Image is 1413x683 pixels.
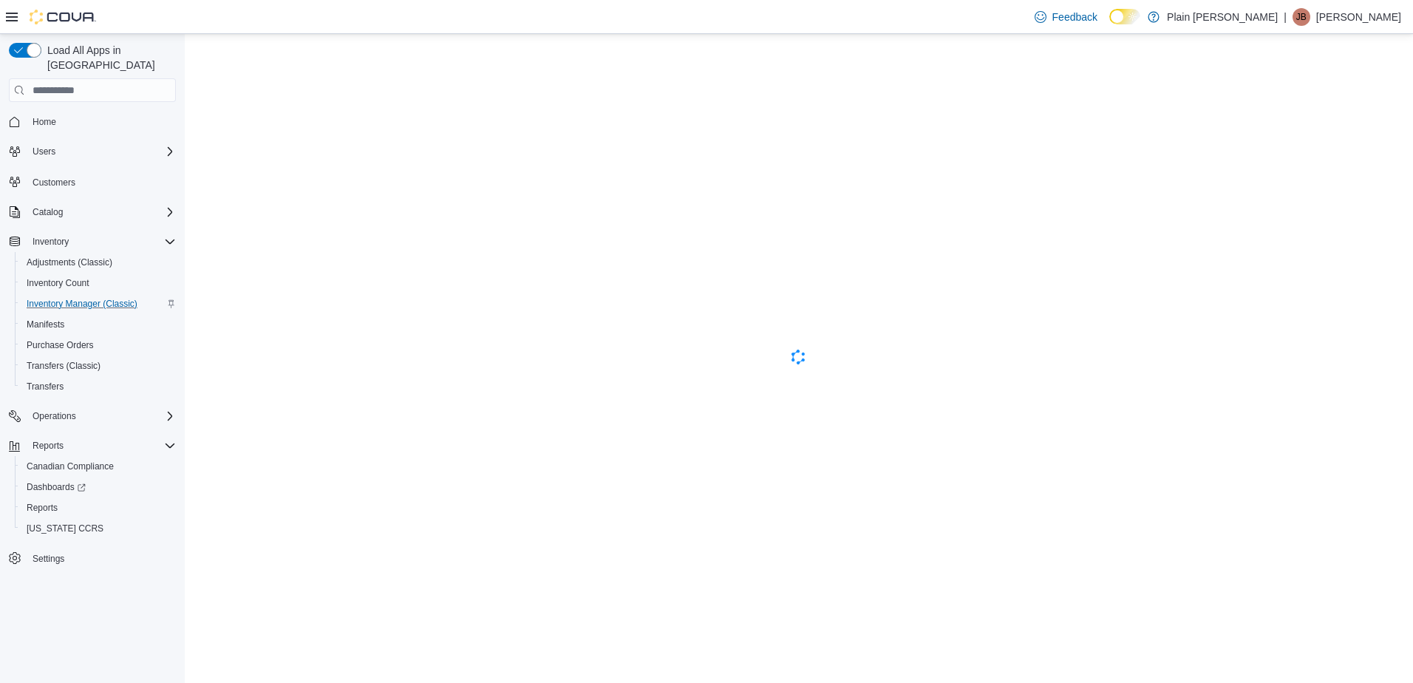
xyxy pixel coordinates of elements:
[27,319,64,330] span: Manifests
[41,43,176,72] span: Load All Apps in [GEOGRAPHIC_DATA]
[27,172,176,191] span: Customers
[21,458,176,475] span: Canadian Compliance
[21,316,70,333] a: Manifests
[21,336,176,354] span: Purchase Orders
[33,177,75,188] span: Customers
[21,254,176,271] span: Adjustments (Classic)
[21,274,176,292] span: Inventory Count
[3,202,182,222] button: Catalog
[1029,2,1103,32] a: Feedback
[27,143,61,160] button: Users
[1296,8,1307,26] span: JB
[15,356,182,376] button: Transfers (Classic)
[27,233,75,251] button: Inventory
[30,10,96,24] img: Cova
[1109,9,1140,24] input: Dark Mode
[3,171,182,192] button: Customers
[27,437,176,455] span: Reports
[27,113,62,131] a: Home
[27,360,101,372] span: Transfers (Classic)
[1284,8,1287,26] p: |
[27,256,112,268] span: Adjustments (Classic)
[27,298,137,310] span: Inventory Manager (Classic)
[27,381,64,393] span: Transfers
[15,252,182,273] button: Adjustments (Classic)
[15,477,182,497] a: Dashboards
[21,357,176,375] span: Transfers (Classic)
[27,203,69,221] button: Catalog
[21,458,120,475] a: Canadian Compliance
[9,105,176,608] nav: Complex example
[15,273,182,293] button: Inventory Count
[15,456,182,477] button: Canadian Compliance
[27,407,82,425] button: Operations
[21,499,64,517] a: Reports
[3,548,182,569] button: Settings
[33,146,55,157] span: Users
[27,339,94,351] span: Purchase Orders
[27,437,69,455] button: Reports
[27,174,81,191] a: Customers
[27,550,70,568] a: Settings
[1316,8,1401,26] p: [PERSON_NAME]
[21,254,118,271] a: Adjustments (Classic)
[27,407,176,425] span: Operations
[3,111,182,132] button: Home
[27,203,176,221] span: Catalog
[21,520,109,537] a: [US_STATE] CCRS
[33,553,64,565] span: Settings
[21,378,69,395] a: Transfers
[3,435,182,456] button: Reports
[3,406,182,427] button: Operations
[3,141,182,162] button: Users
[15,376,182,397] button: Transfers
[27,549,176,568] span: Settings
[21,499,176,517] span: Reports
[15,293,182,314] button: Inventory Manager (Classic)
[27,143,176,160] span: Users
[33,440,64,452] span: Reports
[15,314,182,335] button: Manifests
[21,357,106,375] a: Transfers (Classic)
[21,295,176,313] span: Inventory Manager (Classic)
[15,335,182,356] button: Purchase Orders
[27,481,86,493] span: Dashboards
[33,410,76,422] span: Operations
[27,233,176,251] span: Inventory
[27,112,176,131] span: Home
[27,502,58,514] span: Reports
[27,461,114,472] span: Canadian Compliance
[33,236,69,248] span: Inventory
[15,497,182,518] button: Reports
[21,378,176,395] span: Transfers
[1109,24,1110,25] span: Dark Mode
[1052,10,1097,24] span: Feedback
[33,206,63,218] span: Catalog
[27,523,103,534] span: [US_STATE] CCRS
[21,478,92,496] a: Dashboards
[27,277,89,289] span: Inventory Count
[1293,8,1310,26] div: Jen Boyd
[3,231,182,252] button: Inventory
[21,478,176,496] span: Dashboards
[15,518,182,539] button: [US_STATE] CCRS
[21,295,143,313] a: Inventory Manager (Classic)
[21,520,176,537] span: Washington CCRS
[21,336,100,354] a: Purchase Orders
[21,274,95,292] a: Inventory Count
[1167,8,1278,26] p: Plain [PERSON_NAME]
[33,116,56,128] span: Home
[21,316,176,333] span: Manifests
